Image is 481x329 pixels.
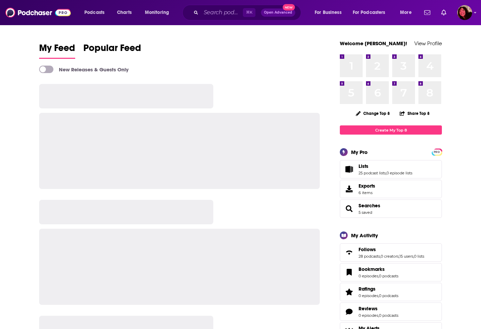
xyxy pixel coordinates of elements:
span: Logged in as Kathryn-Musilek [457,5,472,20]
a: 0 creators [381,254,399,259]
a: Popular Feed [83,42,141,59]
span: Exports [359,183,375,189]
button: Change Top 8 [352,109,394,118]
span: Searches [340,200,442,218]
span: , [380,254,381,259]
div: My Activity [351,232,378,239]
button: open menu [395,7,420,18]
input: Search podcasts, credits, & more... [201,7,243,18]
span: My Feed [39,42,75,58]
a: Show notifications dropdown [438,7,449,18]
a: Bookmarks [342,267,356,277]
a: Bookmarks [359,266,398,272]
a: Searches [359,203,380,209]
span: Popular Feed [83,42,141,58]
a: 15 users [399,254,413,259]
a: Show notifications dropdown [421,7,433,18]
a: Searches [342,204,356,213]
div: Search podcasts, credits, & more... [189,5,308,20]
span: Monitoring [145,8,169,17]
a: Lists [359,163,412,169]
span: , [378,274,379,278]
a: 0 lists [414,254,424,259]
span: Reviews [340,302,442,321]
a: New Releases & Guests Only [39,66,129,73]
a: 0 podcasts [379,293,398,298]
span: Bookmarks [340,263,442,281]
a: 0 episode lists [386,171,412,175]
span: Follows [340,243,442,262]
div: My Pro [351,149,368,155]
span: Exports [342,184,356,194]
a: 28 podcasts [359,254,380,259]
span: More [400,8,412,17]
button: Share Top 8 [399,107,430,120]
button: Open AdvancedNew [261,8,295,17]
a: Ratings [342,287,356,297]
a: 25 podcast lists [359,171,386,175]
span: Ratings [359,286,376,292]
span: Open Advanced [264,11,292,14]
span: Lists [340,160,442,178]
a: Lists [342,164,356,174]
span: For Business [315,8,342,17]
span: For Podcasters [353,8,385,17]
span: Ratings [340,283,442,301]
a: Welcome [PERSON_NAME]! [340,40,407,47]
a: 0 episodes [359,313,378,318]
a: Reviews [359,306,398,312]
span: New [283,4,295,11]
span: Reviews [359,306,378,312]
a: 5 saved [359,210,372,215]
span: Lists [359,163,368,169]
img: Podchaser - Follow, Share and Rate Podcasts [5,6,71,19]
button: open menu [80,7,113,18]
a: 0 episodes [359,293,378,298]
span: 6 items [359,190,375,195]
button: open menu [348,7,395,18]
a: Ratings [359,286,398,292]
span: Follows [359,246,376,253]
span: Bookmarks [359,266,385,272]
button: open menu [140,7,178,18]
img: User Profile [457,5,472,20]
span: , [378,293,379,298]
a: Create My Top 8 [340,125,442,135]
span: , [378,313,379,318]
span: Charts [117,8,132,17]
a: Follows [342,248,356,257]
a: Reviews [342,307,356,316]
a: Charts [113,7,136,18]
span: ⌘ K [243,8,255,17]
a: Exports [340,180,442,198]
a: 0 episodes [359,274,378,278]
button: open menu [310,7,350,18]
span: , [413,254,414,259]
a: My Feed [39,42,75,59]
a: 0 podcasts [379,274,398,278]
span: PRO [433,150,441,155]
span: Podcasts [84,8,104,17]
button: Show profile menu [457,5,472,20]
a: View Profile [414,40,442,47]
a: 0 podcasts [379,313,398,318]
a: PRO [433,149,441,154]
a: Follows [359,246,424,253]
